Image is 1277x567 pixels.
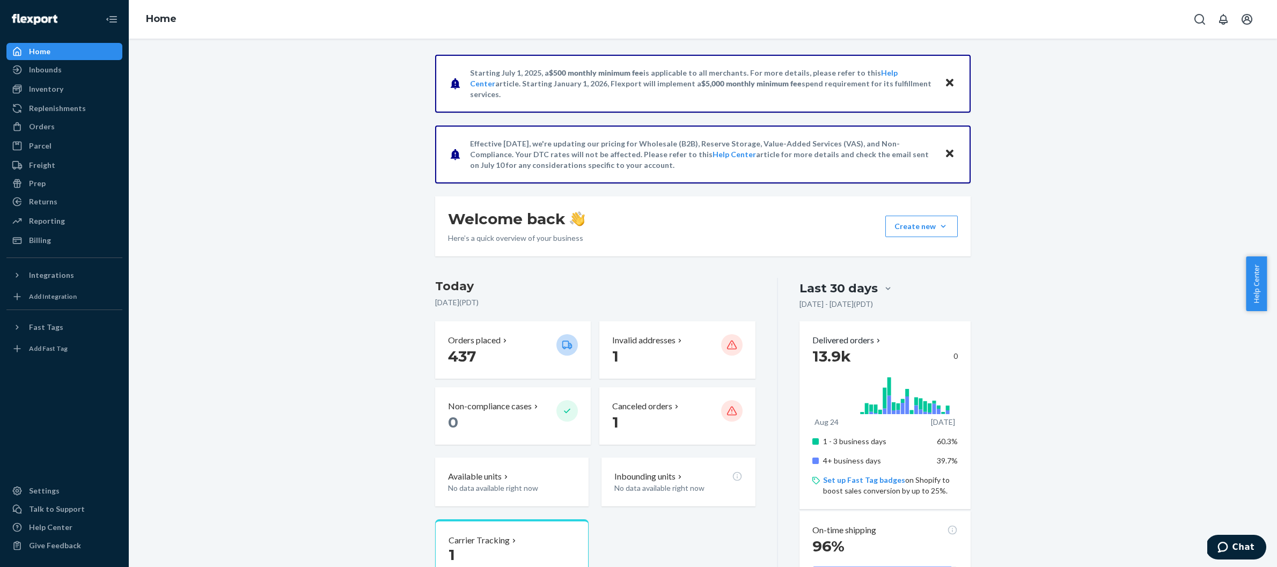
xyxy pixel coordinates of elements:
button: Give Feedback [6,537,122,554]
span: 437 [448,347,476,365]
button: Close [943,146,957,162]
button: Available unitsNo data available right now [435,458,589,506]
button: Talk to Support [6,500,122,518]
button: Invalid addresses 1 [599,321,755,379]
div: 0 [812,347,958,366]
a: Inbounds [6,61,122,78]
p: Aug 24 [814,417,839,428]
button: Canceled orders 1 [599,387,755,445]
ol: breadcrumbs [137,4,185,35]
div: Fast Tags [29,322,63,333]
a: Replenishments [6,100,122,117]
a: Billing [6,232,122,249]
h1: Welcome back [448,209,585,229]
div: Prep [29,178,46,189]
span: 0 [448,413,458,431]
p: Canceled orders [612,400,672,413]
button: Open Search Box [1189,9,1210,30]
div: Settings [29,485,60,496]
span: $500 monthly minimum fee [549,68,643,77]
span: 13.9k [812,347,851,365]
button: Open account menu [1236,9,1258,30]
a: Inventory [6,80,122,98]
div: Reporting [29,216,65,226]
p: No data available right now [448,483,576,494]
a: Reporting [6,212,122,230]
div: Replenishments [29,103,86,114]
p: Inbounding units [614,470,676,483]
a: Add Fast Tag [6,340,122,357]
div: Help Center [29,522,72,533]
a: Help Center [713,150,756,159]
a: Freight [6,157,122,174]
span: 1 [449,546,455,564]
span: 39.7% [937,456,958,465]
button: Close [943,76,957,91]
div: Parcel [29,141,52,151]
div: Add Integration [29,292,77,301]
img: hand-wave emoji [570,211,585,226]
a: Set up Fast Tag badges [823,475,905,484]
p: [DATE] - [DATE] ( PDT ) [799,299,873,310]
p: on Shopify to boost sales conversion by up to 25%. [823,475,958,496]
span: 1 [612,413,619,431]
div: Billing [29,235,51,246]
div: Orders [29,121,55,132]
a: Returns [6,193,122,210]
img: Flexport logo [12,14,57,25]
span: 96% [812,537,845,555]
p: On-time shipping [812,524,876,536]
div: Freight [29,160,55,171]
div: Home [29,46,50,57]
p: Available units [448,470,502,483]
a: Home [6,43,122,60]
p: Starting July 1, 2025, a is applicable to all merchants. For more details, please refer to this a... [470,68,934,100]
a: Help Center [6,519,122,536]
button: Delivered orders [812,334,883,347]
div: Inventory [29,84,63,94]
button: Close Navigation [101,9,122,30]
a: Home [146,13,177,25]
div: Integrations [29,270,74,281]
button: Inbounding unitsNo data available right now [601,458,755,506]
div: Add Fast Tag [29,344,68,353]
p: [DATE] [931,417,955,428]
p: Non-compliance cases [448,400,532,413]
p: Carrier Tracking [449,534,510,547]
p: Orders placed [448,334,501,347]
span: 1 [612,347,619,365]
a: Add Integration [6,288,122,305]
a: Parcel [6,137,122,154]
button: Integrations [6,267,122,284]
button: Fast Tags [6,319,122,336]
button: Orders placed 437 [435,321,591,379]
p: Invalid addresses [612,334,676,347]
div: Talk to Support [29,504,85,514]
div: Inbounds [29,64,62,75]
button: Open notifications [1213,9,1234,30]
iframe: Opens a widget where you can chat to one of our agents [1207,535,1266,562]
p: 4+ business days [823,455,929,466]
span: 60.3% [937,437,958,446]
div: Give Feedback [29,540,81,551]
button: Non-compliance cases 0 [435,387,591,445]
div: Last 30 days [799,280,878,297]
a: Orders [6,118,122,135]
p: Here’s a quick overview of your business [448,233,585,244]
h3: Today [435,278,755,295]
button: Create new [885,216,958,237]
button: Help Center [1246,256,1267,311]
a: Settings [6,482,122,499]
p: [DATE] ( PDT ) [435,297,755,308]
p: No data available right now [614,483,742,494]
span: $5,000 monthly minimum fee [701,79,802,88]
a: Prep [6,175,122,192]
p: 1 - 3 business days [823,436,929,447]
div: Returns [29,196,57,207]
p: Effective [DATE], we're updating our pricing for Wholesale (B2B), Reserve Storage, Value-Added Se... [470,138,934,171]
